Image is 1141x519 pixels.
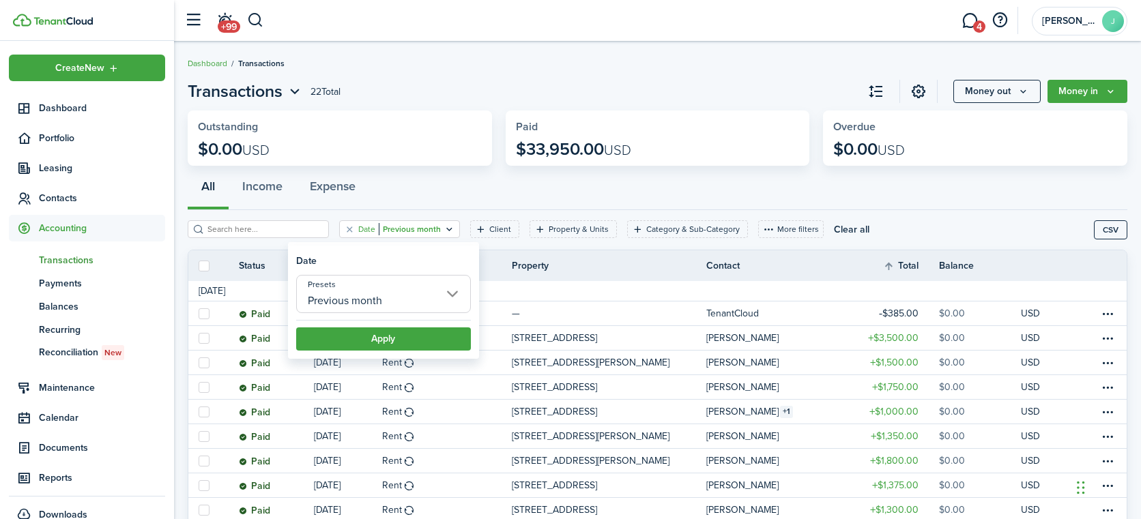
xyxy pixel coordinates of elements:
[39,381,165,395] span: Maintenance
[382,454,402,468] table-info-title: Rent
[988,9,1011,32] button: Open resource center
[188,284,235,298] td: [DATE]
[512,301,706,325] a: —
[242,140,270,160] span: USD
[382,478,402,492] table-info-title: Rent
[239,358,270,369] status: Paid
[314,429,341,443] p: [DATE]
[868,331,919,345] table-amount-title: $3,500.00
[512,355,669,370] p: [STREET_ADDRESS][PERSON_NAME]
[314,478,341,492] p: [DATE]
[39,191,165,205] span: Contacts
[953,80,1041,103] button: Money out
[9,295,165,318] a: Balances
[314,380,341,394] p: [DATE]
[706,505,779,516] table-profile-info-text: [PERSON_NAME]
[833,140,905,159] p: $0.00
[871,429,919,443] table-amount-title: $1,350.00
[382,404,402,419] table-info-title: Rent
[39,161,165,175] span: Leasing
[530,220,617,238] filter-tag: Open filter
[1102,10,1124,32] avatar-text: J
[706,473,857,497] a: [PERSON_NAME]
[382,380,402,394] table-info-title: Rent
[339,220,460,238] filter-tag: Open filter
[706,258,857,273] th: Contact
[939,454,965,468] table-amount-description: $0.00
[1021,449,1058,473] a: USD
[39,441,165,455] span: Documents
[939,351,1021,374] a: $0.00
[512,473,706,497] a: [STREET_ADDRESS]
[188,79,283,104] span: Transactions
[706,375,857,399] a: [PERSON_NAME]
[39,323,165,337] span: Recurring
[939,473,1021,497] a: $0.00
[953,80,1041,103] button: Open menu
[939,449,1021,473] a: $0.00
[706,382,779,393] table-profile-info-text: [PERSON_NAME]
[33,17,93,25] img: TenantCloud
[512,400,706,424] a: [STREET_ADDRESS]
[9,464,165,491] a: Reports
[549,223,609,235] filter-tag-label: Property & Units
[296,254,317,268] h3: Date
[883,258,939,274] th: Sort
[1042,16,1097,26] span: John
[1021,454,1040,468] p: USD
[239,424,314,448] a: Paid
[1021,424,1058,448] a: USD
[939,404,965,419] table-amount-description: $0.00
[1021,355,1040,370] p: USD
[512,380,597,394] p: [STREET_ADDRESS]
[239,407,270,418] status: Paid
[239,375,314,399] a: Paid
[382,375,512,399] a: Rent
[512,429,669,443] p: [STREET_ADDRESS][PERSON_NAME]
[379,223,441,235] filter-tag-value: Previous month
[247,9,264,32] button: Search
[1021,351,1058,374] a: USD
[1048,80,1127,103] button: Money in
[314,404,341,419] p: [DATE]
[239,258,314,273] th: Status
[973,20,985,33] span: 4
[314,473,382,497] a: [DATE]
[869,404,919,419] table-amount-title: $1,000.00
[939,331,965,345] table-amount-description: $0.00
[646,223,740,235] filter-tag-label: Category & Sub-Category
[314,424,382,448] a: [DATE]
[9,248,165,271] a: Transactions
[9,318,165,341] a: Recurring
[758,220,824,238] button: More filters
[512,351,706,374] a: [STREET_ADDRESS][PERSON_NAME]
[188,57,227,70] a: Dashboard
[857,449,939,473] a: $1,800.00
[939,306,965,321] table-amount-description: $0.00
[857,400,939,424] a: $1,000.00
[382,429,402,443] table-info-title: Rent
[314,375,382,399] a: [DATE]
[55,63,104,73] span: Create New
[870,454,919,468] table-amount-title: $1,800.00
[1048,80,1127,103] button: Open menu
[198,121,482,133] widget-stats-title: Outstanding
[238,57,285,70] span: Transactions
[512,454,669,468] p: [STREET_ADDRESS][PERSON_NAME]
[857,351,939,374] a: $1,500.00
[470,220,519,238] filter-tag: Open filter
[516,121,800,133] widget-stats-title: Paid
[833,121,1117,133] widget-stats-title: Overdue
[39,411,165,425] span: Calendar
[314,355,341,370] p: [DATE]
[939,400,1021,424] a: $0.00
[857,424,939,448] a: $1,350.00
[512,375,706,399] a: [STREET_ADDRESS]
[512,478,597,492] p: [STREET_ADDRESS]
[9,341,165,364] a: ReconciliationNew
[1021,478,1040,492] p: USD
[512,306,520,321] p: —
[39,471,165,485] span: Reports
[296,169,369,210] button: Expense
[706,480,779,491] table-profile-info-text: [PERSON_NAME]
